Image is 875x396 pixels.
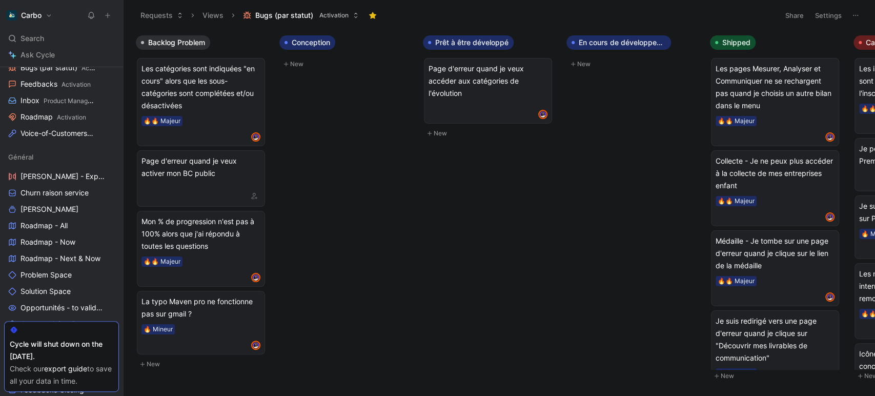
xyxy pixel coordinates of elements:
a: Bugs (par statut)Activation [4,60,119,75]
span: En cours de développement [579,37,666,48]
span: [PERSON_NAME] [21,204,78,214]
span: Backlog Problem [148,37,205,48]
span: Les catégories sont indiquées "en cours" alors que les sous-catégories sont complétées et/ou désa... [141,63,260,112]
img: avatar [252,274,259,281]
div: En cours de développementNew [562,31,706,75]
span: Roadmap - Next & Now [21,253,100,264]
span: Roadmap - All [21,221,68,231]
a: Problem Space [4,267,119,283]
div: 🔥🔥 Majeur [144,116,180,126]
div: Search [4,31,119,46]
div: 🔥🔥 Majeur [144,256,180,267]
span: Shipped [722,37,750,48]
span: Roadmap - Now [21,237,75,247]
span: Roadmap [21,112,86,123]
button: Conception [279,35,335,50]
span: Bugs (par statut) [21,63,96,73]
a: Ask Cycle [4,47,119,63]
a: La typo Maven pro ne fonctionne pas sur gmail ?🔥 Mineuravatar [137,291,265,354]
div: 🔥 Mineur [144,324,173,334]
a: Page d'erreur quand je veux activer mon BC public [137,150,265,207]
a: [PERSON_NAME] - Export Cycle [4,169,119,184]
div: 🔥🔥 Majeur [718,368,755,379]
span: La typo Maven pro ne fonctionne pas sur gmail ? [141,295,260,320]
a: Voice-of-CustomersProduct Management [4,126,119,141]
span: Product Management [44,97,106,105]
a: Les pages Mesurer, Analyser et Communiquer ne se rechargent pas quand je choisis un autre bilan d... [711,58,839,146]
button: New [136,358,271,370]
button: Views [198,8,228,23]
a: Mon % de progression n'est pas à 100% alors que j'ai répondu à toutes les questions🔥🔥 Majeuravatar [137,211,265,287]
button: Requests [136,8,188,23]
a: RoadmapActivation [4,109,119,125]
button: New [423,127,558,140]
span: Solution Space [21,286,71,296]
span: Search [21,32,44,45]
img: Carbo [7,10,17,21]
div: 🔥🔥 Majeur [718,196,755,206]
button: Share [781,8,808,23]
span: Je suis redirigé vers une page d'erreur quand je clique sur "Découvrir mes livrables de communica... [716,315,835,364]
span: Page d'erreur quand je veux activer mon BC public [141,155,260,180]
div: Check our to save all your data in time. [10,363,113,387]
div: Cycle will shut down on the [DATE]. [10,338,113,363]
div: Backlog ProblemNew [132,31,275,375]
img: avatar [826,213,833,221]
span: Activation [57,113,86,121]
div: 🔥🔥 Majeur [718,276,755,286]
span: Ask Cycle [21,49,55,61]
a: Opportunités - Done et cancelled [4,316,119,332]
a: [PERSON_NAME] [4,202,119,217]
button: Shipped [710,35,756,50]
img: avatar [826,133,833,141]
span: Page d'erreur quand je veux accéder aux catégories de l'évolution [429,63,547,100]
button: En cours de développement [566,35,671,50]
a: Solution Space [4,284,119,299]
div: ConceptionNew [275,31,419,75]
span: Mon % de progression n'est pas à 100% alors que j'ai répondu à toutes les questions [141,215,260,252]
span: Opportunités - Done et cancelled [21,319,107,329]
span: [PERSON_NAME] - Export Cycle [21,171,107,182]
span: Feedbacks [21,79,91,90]
span: Général [8,152,33,162]
a: Roadmap - All [4,218,119,233]
button: Bugs (par statut)Activation [238,8,363,23]
span: Opportunités - to validate [21,303,105,313]
button: Prêt à être développé [423,35,514,50]
div: 🔥🔥 Majeur [718,116,755,126]
span: Churn raison service [21,188,89,198]
button: New [566,58,702,70]
a: export guide [44,364,87,373]
span: Les pages Mesurer, Analyser et Communiquer ne se rechargent pas quand je choisis un autre bilan d... [716,63,835,112]
div: Prêt à être développéNew [419,31,562,145]
img: avatar [252,342,259,349]
span: Collecte - Je ne peux plus accéder à la collecte de mes entreprises enfant [716,155,835,192]
a: InboxProduct Management [4,93,119,108]
a: Médaille - Je tombe sur une page d'erreur quand je clique sur le lien de la médaille🔥🔥 Majeuravatar [711,230,839,306]
span: Prêt à être développé [435,37,508,48]
a: Roadmap - Now [4,234,119,250]
img: avatar [826,293,833,301]
a: Roadmap - Next & Now [4,251,119,266]
span: Voice-of-Customers [21,128,101,139]
a: Opportunités - to validate [4,300,119,315]
img: avatar [252,133,259,141]
button: Backlog Problem [136,35,210,50]
a: Churn raison service [4,185,119,201]
span: Conception [292,37,330,48]
a: Collecte - Je ne peux plus accéder à la collecte de mes entreprises enfant🔥🔥 Majeuravatar [711,150,839,226]
h1: Carbo [21,11,42,20]
div: Général [4,149,119,165]
a: Les catégories sont indiquées "en cours" alors que les sous-catégories sont complétées et/ou désa... [137,58,265,146]
button: New [710,370,845,382]
a: Page d'erreur quand je veux accéder aux catégories de l'évolutionavatar [424,58,552,124]
span: Activation [62,81,91,88]
span: Activation [319,10,349,21]
span: Bugs (par statut) [255,10,313,21]
span: Problem Space [21,270,72,280]
button: CarboCarbo [4,8,55,23]
span: Inbox [21,95,95,106]
span: Médaille - Je tombe sur une page d'erreur quand je clique sur le lien de la médaille [716,235,835,272]
span: Activation [82,64,111,72]
div: ShippedNew [706,31,849,387]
